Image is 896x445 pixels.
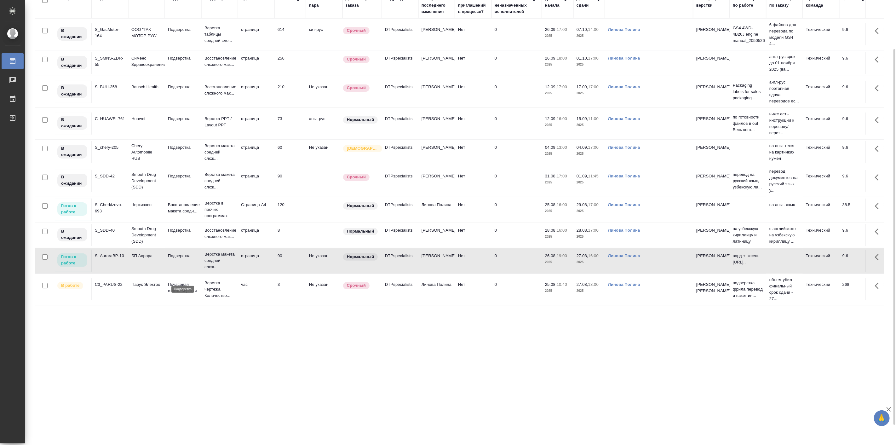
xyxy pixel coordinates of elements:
[57,173,88,188] div: Исполнитель назначен, приступать к работе пока рано
[769,277,800,302] p: объем убил финальный срок сдачи - 27...
[871,278,886,293] button: Здесь прячутся важные кнопки
[274,52,306,74] td: 256
[455,113,491,135] td: Нет
[696,116,727,122] p: [PERSON_NAME]
[61,203,83,215] p: Готов к работе
[347,203,374,209] p: Нормальный
[491,199,542,221] td: 0
[95,84,125,90] div: S_BUH-358
[168,116,198,122] p: Подверстка
[545,179,570,186] p: 2025
[238,278,274,300] td: час
[839,141,871,163] td: 9.6
[803,23,839,45] td: Технический
[131,55,162,68] p: Сименс Здравоохранение
[696,84,727,90] p: [PERSON_NAME]
[382,199,418,221] td: DTPspecialists
[769,54,800,72] p: англ-рус срок - до 01 ноября 2025 (ва...
[577,84,588,89] p: 17.09,
[545,90,570,96] p: 2025
[608,56,640,61] a: Линова Полина
[874,410,890,426] button: 🙏
[588,56,599,61] p: 17:00
[608,174,640,178] a: Линова Полина
[168,55,198,61] p: Подверстка
[491,250,542,272] td: 0
[382,141,418,163] td: DTPspecialists
[57,26,88,41] div: Исполнитель назначен, приступать к работе пока рано
[577,288,602,294] p: 2025
[455,23,491,45] td: Нет
[306,141,342,163] td: Не указан
[57,55,88,70] div: Исполнитель назначен, приступать к работе пока рано
[608,228,640,233] a: Линова Полина
[274,250,306,272] td: 90
[238,52,274,74] td: страница
[545,234,570,240] p: 2025
[418,250,455,272] td: [PERSON_NAME]
[769,79,800,104] p: англ-рус поэтапная сдача переводов ес...
[588,84,599,89] p: 17:00
[347,282,366,289] p: Срочный
[61,228,83,241] p: В ожидании
[491,170,542,192] td: 0
[696,55,727,61] p: [PERSON_NAME]
[306,81,342,103] td: Не указан
[95,55,125,68] div: S_SMNS-ZDR-55
[577,253,588,258] p: 27.08,
[588,228,599,233] p: 17:00
[557,116,567,121] p: 16:00
[131,84,162,90] p: Bausch Health
[557,202,567,207] p: 16:00
[871,224,886,239] button: Здесь прячутся важные кнопки
[57,253,88,268] div: Исполнитель может приступить к работе
[57,84,88,99] div: Исполнитель назначен, приступать к работе пока рано
[274,23,306,45] td: 614
[61,282,79,289] p: В работе
[871,199,886,214] button: Здесь прячутся важные кнопки
[577,122,602,128] p: 2025
[382,52,418,74] td: DTPspecialists
[382,170,418,192] td: DTPspecialists
[204,280,235,299] p: Верстка чертежа. Количество...
[696,26,727,33] p: [PERSON_NAME]
[608,145,640,150] a: Линова Полина
[557,145,567,150] p: 13:00
[491,224,542,246] td: 0
[204,116,235,128] p: Верстка PPT / Layout PPT
[274,224,306,246] td: 8
[306,278,342,300] td: Не указан
[545,122,570,128] p: 2025
[608,202,640,207] a: Линова Полина
[577,61,602,68] p: 2025
[769,202,800,208] p: на англ. язык
[95,144,125,151] div: S_chery-205
[168,173,198,179] p: Подверстка
[418,170,455,192] td: [PERSON_NAME]
[491,52,542,74] td: 0
[274,81,306,103] td: 210
[131,226,162,245] p: Smooth Drug Development (SDD)
[871,113,886,128] button: Здесь прячутся важные кнопки
[131,253,162,259] p: БП Аврора
[545,84,557,89] p: 12.09,
[418,52,455,74] td: [PERSON_NAME]
[168,227,198,234] p: Подверстка
[608,27,640,32] a: Линова Полина
[871,170,886,185] button: Здесь прячутся важные кнопки
[577,234,602,240] p: 2025
[696,144,727,151] p: [PERSON_NAME]
[131,202,162,208] p: Черкизово
[418,23,455,45] td: [PERSON_NAME]
[347,145,378,152] p: [DEMOGRAPHIC_DATA]
[168,26,198,33] p: Подверстка
[577,145,588,150] p: 04.09,
[57,116,88,130] div: Исполнитель назначен, приступать к работе пока рано
[168,144,198,151] p: Подверстка
[577,27,588,32] p: 07.10,
[61,254,83,266] p: Готов к работе
[839,199,871,221] td: 38.5
[491,81,542,103] td: 0
[455,81,491,103] td: Нет
[696,227,727,234] p: [PERSON_NAME]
